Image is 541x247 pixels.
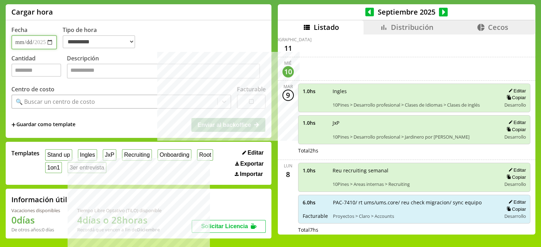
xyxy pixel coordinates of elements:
div: Vacaciones disponibles [11,207,60,214]
span: Listado [314,22,339,32]
span: Solicitar Licencia [201,223,248,229]
button: Copiar [504,206,526,212]
div: 9 [282,90,294,101]
div: 8 [282,169,294,180]
span: Desarrollo [504,134,526,140]
button: Solicitar Licencia [192,220,266,233]
button: 3er entrevista [68,162,106,173]
h1: Cargar hora [11,7,53,17]
label: Cantidad [11,54,67,80]
span: Desarrollo [504,213,526,219]
span: PAC-7410/ rt ums/ums.core/ reu check migracion/ sync equipo [333,199,496,206]
label: Tipo de hora [63,26,141,49]
span: 1.0 hs [303,119,328,126]
button: Editar [506,199,526,205]
button: Stand up [45,149,72,160]
span: Exportar [240,161,264,167]
button: Root [197,149,213,160]
div: Recordá que vencen a fin de [77,226,161,233]
b: Diciembre [137,226,160,233]
button: Copiar [504,127,526,133]
div: [DEMOGRAPHIC_DATA] [265,37,312,43]
div: Tiempo Libre Optativo (TiLO) disponible [77,207,161,214]
label: Centro de costo [11,85,54,93]
label: Facturable [237,85,266,93]
span: Reu recruiting semanal [333,167,496,174]
button: Ingles [78,149,97,160]
span: Editar [248,150,264,156]
button: Copiar [504,95,526,101]
span: JxP [333,119,496,126]
span: +Guardar como template [11,121,75,129]
span: Facturable [303,213,328,219]
div: scrollable content [278,34,535,233]
span: Desarrollo [504,102,526,108]
span: 6.0 hs [303,199,328,206]
div: lun [284,163,292,169]
span: Cecos [488,22,508,32]
select: Tipo de hora [63,35,135,48]
button: JxP [103,149,116,160]
h1: 4 días o 28 horas [77,214,161,226]
div: 🔍 Buscar un centro de costo [16,98,95,106]
button: Copiar [504,174,526,180]
div: mié [284,60,292,66]
span: 10Pines > Areas internas > Recruiting [333,181,496,187]
div: Total 2 hs [298,147,531,154]
button: Editar [506,167,526,173]
span: Septiembre 2025 [374,7,439,17]
button: Onboarding [158,149,191,160]
span: 10Pines > Desarrollo profesional > Clases de Idiomas > Clases de inglés [333,102,496,108]
div: 10 [282,66,294,77]
h1: 0 días [11,214,60,226]
span: 1.0 hs [303,88,328,95]
button: Editar [506,88,526,94]
label: Fecha [11,26,27,34]
span: 1.0 hs [303,167,328,174]
div: De otros años: 0 días [11,226,60,233]
button: Recruiting [122,149,152,160]
div: 11 [282,43,294,54]
button: Editar [506,119,526,125]
span: Importar [240,171,263,177]
h2: Información útil [11,195,67,204]
div: Total 7 hs [298,226,531,233]
textarea: Descripción [67,64,260,79]
span: Templates [11,149,39,157]
button: Exportar [233,160,266,167]
span: Desarrollo [504,181,526,187]
button: Editar [240,149,266,156]
span: Proyectos > Claro > Accounts [333,213,496,219]
button: 1on1 [45,162,62,173]
span: 10Pines > Desarrollo profesional > Jardinero por [PERSON_NAME] [333,134,496,140]
label: Descripción [67,54,266,80]
div: mar [283,84,293,90]
input: Cantidad [11,64,61,77]
span: + [11,121,16,129]
span: Ingles [333,88,496,95]
span: Distribución [391,22,434,32]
